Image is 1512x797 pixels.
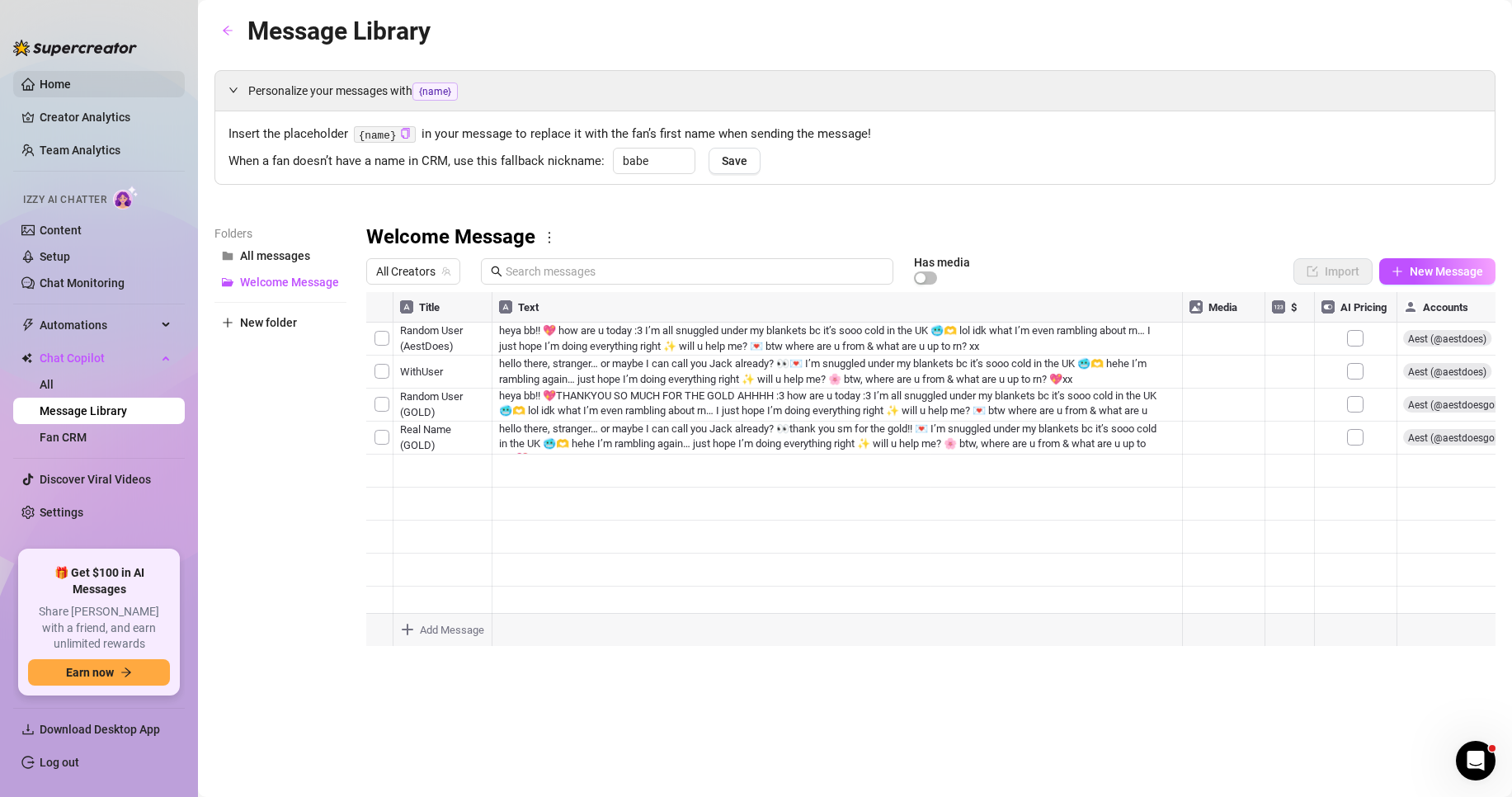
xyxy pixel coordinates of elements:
button: Earn nowarrow-right [28,659,170,686]
span: search [491,266,502,277]
span: Download Desktop App [40,723,160,736]
span: arrow-right [120,667,132,678]
span: All messages [240,249,310,262]
span: plus [222,317,233,328]
a: Chat Monitoring [40,276,125,290]
span: thunderbolt [21,318,35,332]
article: Message Library [247,12,431,50]
span: download [21,723,35,736]
img: Chat Copilot [21,352,32,364]
span: New folder [240,316,297,329]
a: All [40,378,54,391]
a: Fan CRM [40,431,87,444]
span: Personalize your messages with [248,82,1481,101]
code: {name} [354,126,416,144]
h3: Welcome Message [366,224,535,251]
a: Settings [40,506,83,519]
span: more [542,230,557,245]
span: arrow-left [222,25,233,36]
span: expanded [228,85,238,95]
button: Save [709,148,761,174]
img: AI Chatter [113,186,139,210]
span: Automations [40,312,157,338]
a: Creator Analytics [40,104,172,130]
span: Save [722,154,747,167]
span: copy [400,128,411,139]
a: Message Library [40,404,127,417]
button: Welcome Message [214,269,346,295]
span: Izzy AI Chatter [23,192,106,208]
button: Import [1293,258,1373,285]
span: {name} [412,83,458,101]
span: Share [PERSON_NAME] with a friend, and earn unlimited rewards [28,604,170,653]
button: New Message [1379,258,1496,285]
span: 🎁 Get $100 in AI Messages [28,565,170,597]
span: All Creators [376,259,450,284]
img: logo-BBDzfeDw.svg [13,40,137,56]
a: Discover Viral Videos [40,473,151,486]
button: New folder [214,309,346,336]
a: Team Analytics [40,144,120,157]
div: Personalize your messages with{name} [215,71,1495,111]
span: Insert the placeholder in your message to replace it with the fan’s first name when sending the m... [228,125,1481,144]
span: Chat Copilot [40,345,157,371]
button: All messages [214,243,346,269]
iframe: Intercom live chat [1456,741,1496,780]
span: Welcome Message [240,276,339,289]
a: Content [40,224,82,237]
span: When a fan doesn’t have a name in CRM, use this fallback nickname: [228,152,605,172]
a: Setup [40,250,70,263]
span: folder [222,250,233,262]
a: Home [40,78,71,91]
span: folder-open [222,276,233,288]
article: Folders [214,224,346,243]
button: Click to Copy [400,128,411,140]
input: Search messages [506,262,883,281]
span: Earn now [66,666,114,679]
span: team [441,266,451,276]
span: New Message [1410,265,1483,278]
span: plus [1392,266,1403,277]
article: Has media [914,257,970,267]
a: Log out [40,756,79,769]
